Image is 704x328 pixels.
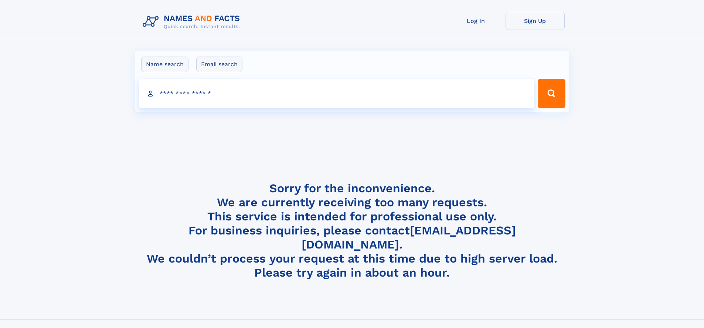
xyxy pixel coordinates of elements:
[196,57,242,72] label: Email search
[302,223,516,251] a: [EMAIL_ADDRESS][DOMAIN_NAME]
[506,12,565,30] a: Sign Up
[538,79,565,108] button: Search Button
[140,12,246,32] img: Logo Names and Facts
[141,57,188,72] label: Name search
[140,181,565,280] h4: Sorry for the inconvenience. We are currently receiving too many requests. This service is intend...
[446,12,506,30] a: Log In
[139,79,535,108] input: search input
